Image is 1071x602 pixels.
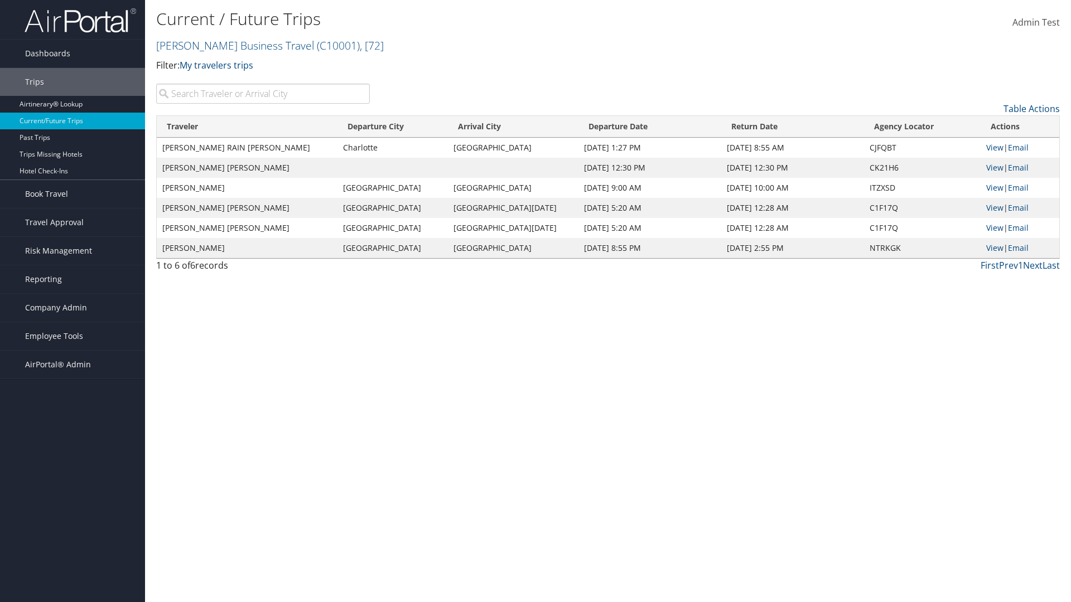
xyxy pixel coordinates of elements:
th: Arrival City: activate to sort column ascending [448,116,578,138]
td: CJFQBT [864,138,981,158]
h1: Current / Future Trips [156,7,759,31]
td: [GEOGRAPHIC_DATA] [337,178,448,198]
td: NTRKGK [864,238,981,258]
td: Charlotte [337,138,448,158]
a: Prev [999,259,1018,271]
span: Admin Test [1012,16,1060,28]
span: 6 [190,259,195,271]
td: [DATE] 12:30 PM [578,158,721,178]
a: Email [1008,202,1029,213]
a: 1 [1018,259,1023,271]
td: [DATE] 12:30 PM [721,158,864,178]
td: [DATE] 12:28 AM [721,218,864,238]
a: Email [1008,222,1029,233]
td: | [981,178,1059,198]
td: [PERSON_NAME] [PERSON_NAME] [157,158,337,178]
td: [DATE] 5:20 AM [578,198,721,218]
td: [GEOGRAPHIC_DATA] [448,138,578,158]
td: C1F17Q [864,198,981,218]
img: airportal-logo.png [25,7,136,33]
td: [DATE] 10:00 AM [721,178,864,198]
td: | [981,238,1059,258]
a: View [986,162,1004,173]
a: Email [1008,142,1029,153]
th: Departure City: activate to sort column ascending [337,116,448,138]
td: [GEOGRAPHIC_DATA] [448,178,578,198]
a: Admin Test [1012,6,1060,40]
td: [GEOGRAPHIC_DATA] [337,238,448,258]
a: Table Actions [1004,103,1060,115]
td: C1F17Q [864,218,981,238]
td: | [981,218,1059,238]
td: [PERSON_NAME] [PERSON_NAME] [157,198,337,218]
td: CK21H6 [864,158,981,178]
td: [GEOGRAPHIC_DATA] [337,218,448,238]
th: Return Date: activate to sort column ascending [721,116,864,138]
span: Reporting [25,265,62,293]
a: View [986,242,1004,253]
a: Email [1008,162,1029,173]
td: [GEOGRAPHIC_DATA] [337,198,448,218]
span: Company Admin [25,294,87,322]
td: [DATE] 9:00 AM [578,178,721,198]
span: Employee Tools [25,322,83,350]
a: Email [1008,182,1029,193]
td: ITZXSD [864,178,981,198]
th: Traveler: activate to sort column ascending [157,116,337,138]
input: Search Traveler or Arrival City [156,84,370,104]
a: View [986,142,1004,153]
td: [DATE] 5:20 AM [578,218,721,238]
a: Next [1023,259,1043,271]
a: Email [1008,242,1029,253]
th: Agency Locator: activate to sort column ascending [864,116,981,138]
span: Travel Approval [25,208,84,236]
a: View [986,222,1004,233]
td: [GEOGRAPHIC_DATA][DATE] [448,218,578,238]
td: | [981,158,1059,178]
span: Trips [25,68,44,96]
td: [DATE] 1:27 PM [578,138,721,158]
td: [PERSON_NAME] [157,238,337,258]
a: View [986,182,1004,193]
td: [DATE] 8:55 AM [721,138,864,158]
span: Dashboards [25,40,70,67]
td: | [981,138,1059,158]
div: 1 to 6 of records [156,259,370,278]
span: AirPortal® Admin [25,351,91,378]
a: View [986,202,1004,213]
span: ( C10001 ) [317,38,360,53]
a: [PERSON_NAME] Business Travel [156,38,384,53]
th: Departure Date: activate to sort column descending [578,116,721,138]
span: Book Travel [25,180,68,208]
a: First [981,259,999,271]
td: [PERSON_NAME] RAIN [PERSON_NAME] [157,138,337,158]
p: Filter: [156,59,759,73]
td: [PERSON_NAME] [PERSON_NAME] [157,218,337,238]
span: Risk Management [25,237,92,265]
a: My travelers trips [180,59,253,71]
td: [PERSON_NAME] [157,178,337,198]
td: [DATE] 12:28 AM [721,198,864,218]
td: [GEOGRAPHIC_DATA] [448,238,578,258]
th: Actions [981,116,1059,138]
td: [DATE] 2:55 PM [721,238,864,258]
td: [GEOGRAPHIC_DATA][DATE] [448,198,578,218]
span: , [ 72 ] [360,38,384,53]
td: | [981,198,1059,218]
td: [DATE] 8:55 PM [578,238,721,258]
a: Last [1043,259,1060,271]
